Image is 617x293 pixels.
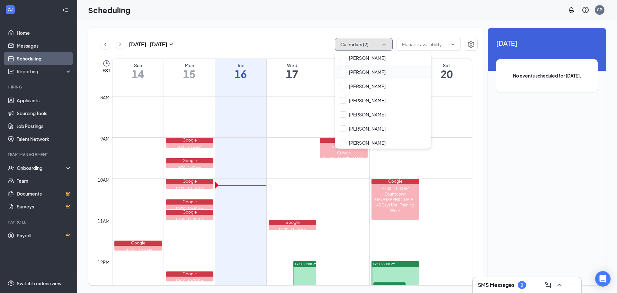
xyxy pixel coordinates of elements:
a: Sourcing Tools [17,107,72,120]
svg: ChevronUp [381,41,387,48]
svg: ComposeMessage [544,281,552,289]
div: Sat [421,62,472,69]
div: 9am [99,135,111,142]
svg: Notifications [568,6,575,14]
svg: Settings [8,280,14,287]
svg: Collapse [62,7,68,13]
div: Countdown [GEOGRAPHIC_DATA] - 45 Days Until Training Week [371,191,419,213]
span: 12:00-2:00 PM [295,262,317,266]
div: 10:30-10:45 AM [166,206,213,212]
h3: [DATE] - [DATE] [129,41,167,48]
div: Google [166,271,213,277]
div: Culvers [GEOGRAPHIC_DATA], [GEOGRAPHIC_DATA] - Weekly Conference Calls [320,150,368,172]
a: September 20, 2025 [421,59,472,83]
div: Google [320,138,368,143]
div: 10:00-11:00 AM [371,186,419,191]
div: Google [166,179,213,184]
div: Google [166,158,213,163]
div: Payroll [8,219,70,225]
div: Sun [112,62,164,69]
button: ChevronRight [115,40,125,49]
div: 12:15-12:30 PM [166,279,213,284]
svg: ChevronDown [450,42,455,47]
svg: Clock [103,60,110,67]
a: September 18, 2025 [318,59,369,83]
a: Scheduling [17,52,72,65]
h1: 18 [318,69,369,79]
a: Messages [17,39,72,52]
span: [DATE] [496,38,598,48]
a: DocumentsCrown [17,187,72,200]
div: 11am [96,217,111,224]
div: Thu [318,62,369,69]
div: Google [269,220,316,225]
a: Applicants [17,94,72,107]
button: Calendars (2)ChevronUp [335,38,393,51]
a: September 14, 2025 [112,59,164,83]
a: Talent Network [17,133,72,145]
svg: Settings [467,41,475,48]
svg: SmallChevronDown [167,41,175,48]
a: Team [17,174,72,187]
svg: Minimize [567,281,575,289]
a: Job Postings [17,120,72,133]
div: 9:00-9:30 AM [320,145,368,150]
svg: ChevronLeft [102,41,109,48]
svg: WorkstreamLogo [7,6,13,13]
button: ChevronLeft [101,40,110,49]
button: Settings [465,38,478,51]
svg: Analysis [8,68,14,75]
h1: 15 [164,69,215,79]
div: 2 [521,282,523,288]
div: 9:30-9:45 AM [166,165,213,171]
h1: 16 [215,69,266,79]
button: Minimize [566,280,576,290]
a: September 16, 2025 [215,59,266,83]
a: September 15, 2025 [164,59,215,83]
div: 12pm [96,259,111,266]
div: Tue [215,62,266,69]
div: Switch to admin view [17,280,62,287]
a: SurveysCrown [17,200,72,213]
div: Google [114,241,162,246]
div: SP [597,7,602,13]
button: ChevronUp [554,280,565,290]
span: 12:00-2:00 PM [373,262,396,266]
div: Google [166,138,213,143]
svg: QuestionInfo [582,6,589,14]
svg: UserCheck [8,165,14,171]
input: Manage availability [402,41,448,48]
div: Hiring [8,84,70,90]
a: September 17, 2025 [267,59,318,83]
span: No events scheduled for [DATE]. [509,72,585,79]
span: EST [103,67,110,74]
div: Google [166,210,213,215]
a: PayrollCrown [17,229,72,242]
button: ComposeMessage [543,280,553,290]
span: 12:30-12:45 PM [373,282,406,289]
div: Team Management [8,152,70,157]
h1: Scheduling [88,5,130,15]
h1: 17 [267,69,318,79]
div: Mon [164,62,215,69]
div: Onboarding [17,165,66,171]
div: 11:30-11:45 AM [114,248,162,253]
svg: ChevronRight [117,41,123,48]
div: 11:00-11:15 AM [269,227,316,233]
div: Open Intercom Messenger [595,271,611,287]
a: Home [17,26,72,39]
div: 8am [99,94,111,101]
div: Reporting [17,68,72,75]
h3: SMS Messages [478,281,514,288]
h1: 14 [112,69,164,79]
div: Google [166,199,213,205]
div: 9:00-9:15 AM [166,145,213,150]
svg: ChevronUp [556,281,563,289]
div: 10am [96,176,111,183]
h1: 20 [421,69,472,79]
div: 10:45-11:00 AM [166,217,213,222]
div: Google [371,179,419,184]
div: Wed [267,62,318,69]
div: 10:00-10:15 AM [166,186,213,191]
